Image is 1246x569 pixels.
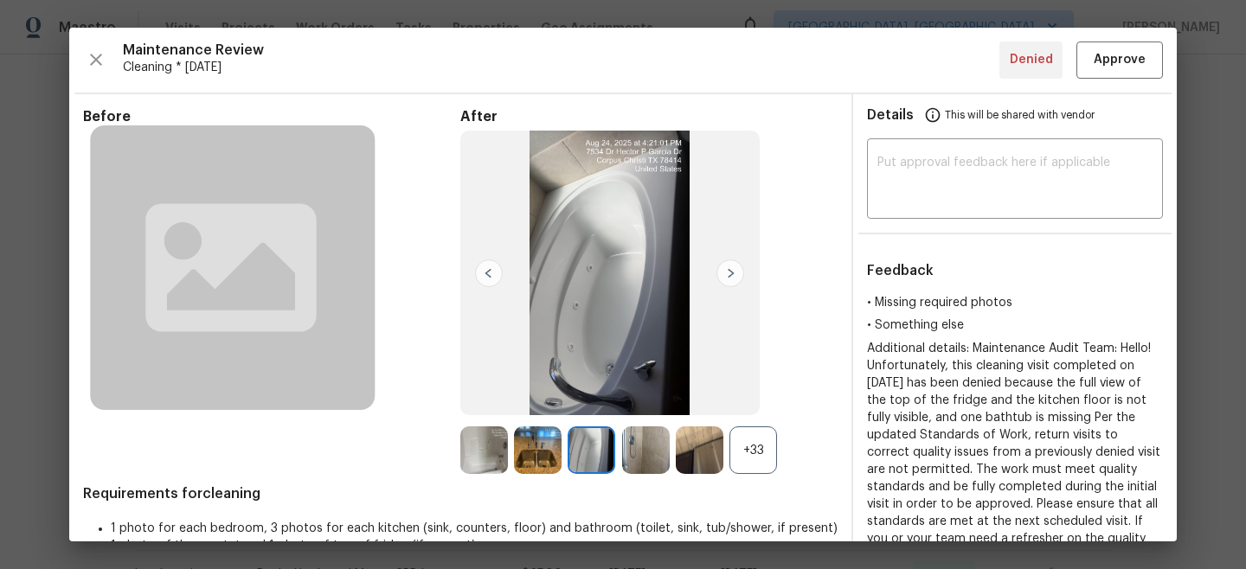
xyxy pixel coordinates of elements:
[867,94,914,136] span: Details
[867,264,934,278] span: Feedback
[83,108,460,125] span: Before
[460,108,838,125] span: After
[1076,42,1163,79] button: Approve
[945,94,1095,136] span: This will be shared with vendor
[729,426,777,474] div: +33
[111,537,838,554] li: 1 photo of thermostat and 1 photo of top of fridge (if present)
[111,520,838,537] li: 1 photo for each bedroom, 3 photos for each kitchen (sink, counters, floor) and bathroom (toilet,...
[123,42,999,59] span: Maintenance Review
[867,297,1012,309] span: • Missing required photos
[1094,49,1146,71] span: Approve
[867,319,964,331] span: • Something else
[716,259,744,287] img: right-chevron-button-url
[83,485,838,502] span: Requirements for cleaning
[123,59,999,76] span: Cleaning * [DATE]
[475,259,503,287] img: left-chevron-button-url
